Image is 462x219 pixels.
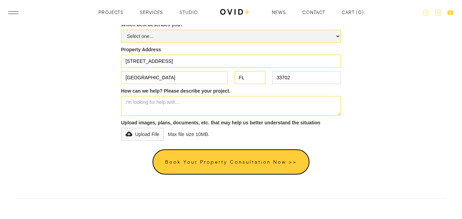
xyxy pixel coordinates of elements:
input: City [121,71,228,84]
a: Open empty cart [342,10,364,15]
div: Cart [342,10,355,15]
label: Upload File [121,128,164,141]
label: Property Address [121,46,341,53]
input: ZIP Code [272,71,341,84]
div: 0 [358,10,362,15]
input: Book Your Property Consultation Now >> [153,149,309,175]
label: Upload images, plans, documents, etc. that may help us better understand the situation [121,119,341,126]
div: ) [362,10,364,15]
label: How can we help? Please describe your project. [121,87,341,94]
div: Upload File [135,131,159,138]
a: Projects [98,10,123,15]
input: Address 1 [121,55,341,68]
div: Max file size 10MB. [164,128,213,141]
div: ( [356,10,358,15]
input: State [235,71,266,84]
a: Studio [180,10,198,15]
a: Services [140,10,163,15]
a: News [272,10,286,15]
a: Contact [302,10,325,15]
